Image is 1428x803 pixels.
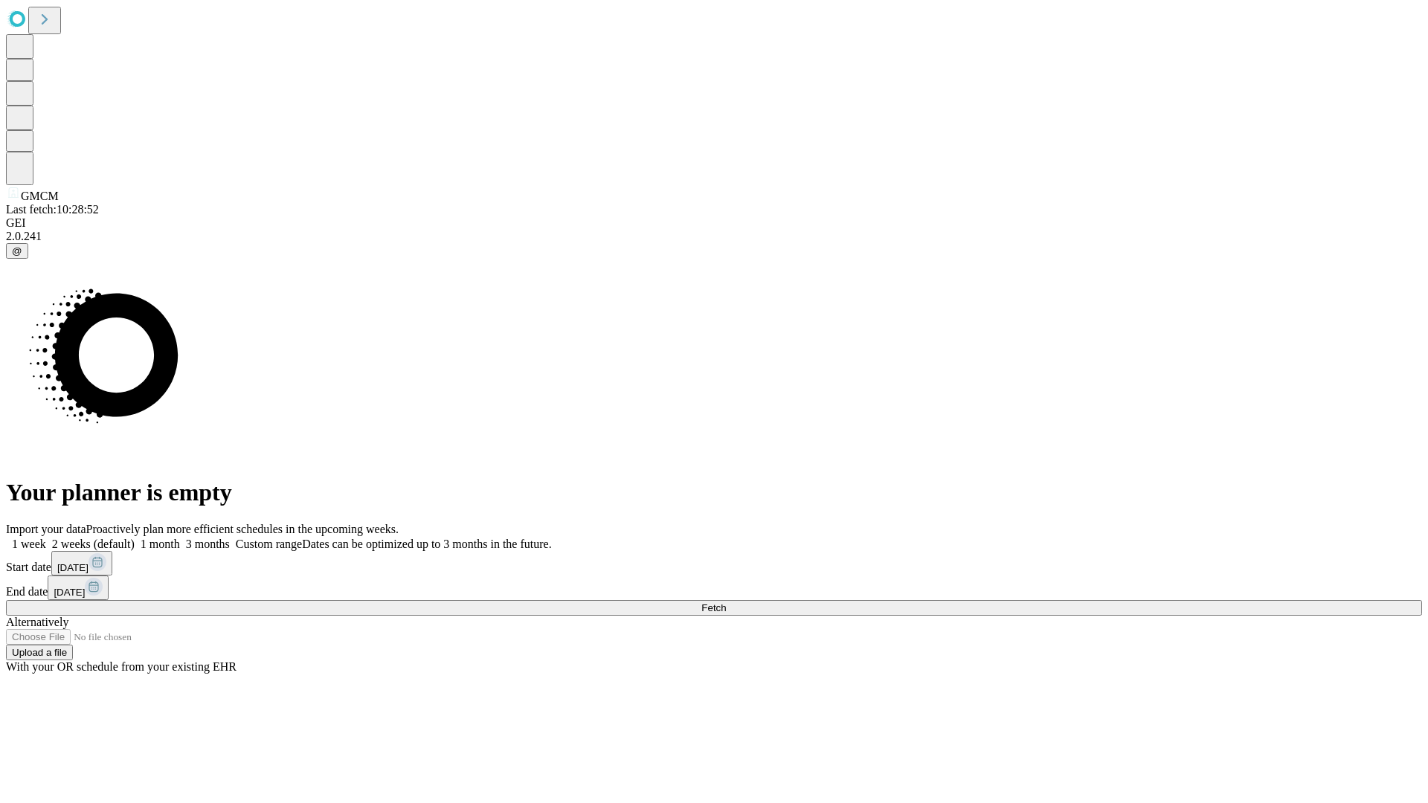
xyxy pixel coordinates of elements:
[6,243,28,259] button: @
[48,575,109,600] button: [DATE]
[51,551,112,575] button: [DATE]
[57,562,89,573] span: [DATE]
[6,600,1422,616] button: Fetch
[12,538,46,550] span: 1 week
[701,602,726,613] span: Fetch
[6,216,1422,230] div: GEI
[6,523,86,535] span: Import your data
[6,616,68,628] span: Alternatively
[186,538,230,550] span: 3 months
[6,575,1422,600] div: End date
[21,190,59,202] span: GMCM
[6,203,99,216] span: Last fetch: 10:28:52
[86,523,399,535] span: Proactively plan more efficient schedules in the upcoming weeks.
[236,538,302,550] span: Custom range
[141,538,180,550] span: 1 month
[6,230,1422,243] div: 2.0.241
[54,587,85,598] span: [DATE]
[52,538,135,550] span: 2 weeks (default)
[6,645,73,660] button: Upload a file
[6,479,1422,506] h1: Your planner is empty
[302,538,551,550] span: Dates can be optimized up to 3 months in the future.
[12,245,22,257] span: @
[6,660,237,673] span: With your OR schedule from your existing EHR
[6,551,1422,575] div: Start date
